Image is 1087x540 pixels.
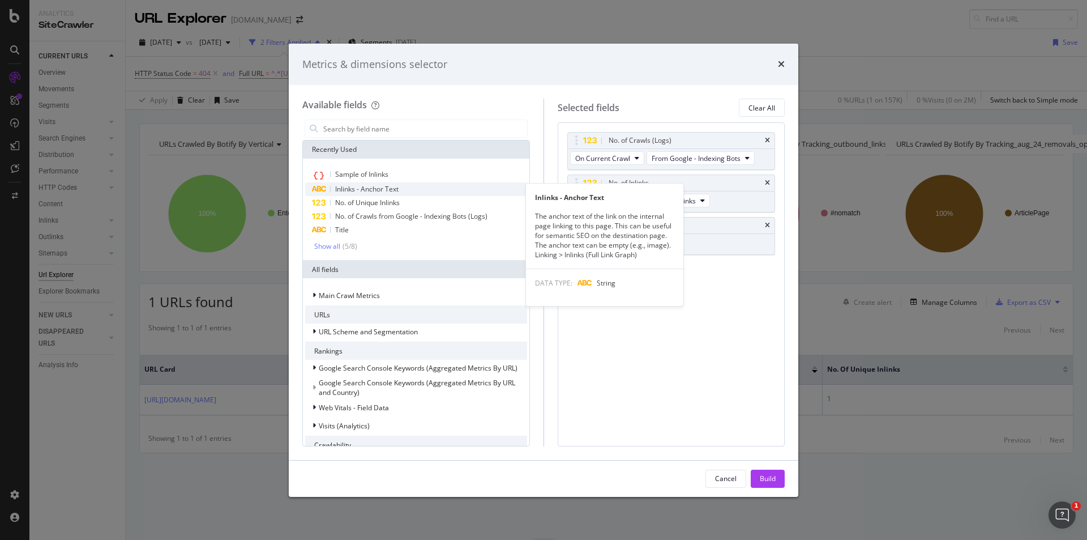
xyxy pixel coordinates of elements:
[303,260,529,278] div: All fields
[335,184,399,194] span: Inlinks - Anchor Text
[705,470,746,488] button: Cancel
[526,193,683,202] div: Inlinks - Anchor Text
[314,243,340,250] div: Show all
[751,470,785,488] button: Build
[558,101,619,114] div: Selected fields
[535,278,572,288] span: DATA TYPE:
[526,211,683,260] div: The anchor text of the link on the internal page linking to this page. This can be useful for sem...
[305,436,527,454] div: Crawlability
[567,132,776,170] div: No. of Crawls (Logs)timesOn Current CrawlFrom Google - Indexing Bots
[305,342,527,360] div: Rankings
[760,474,776,483] div: Build
[319,327,418,337] span: URL Scheme and Segmentation
[303,141,529,159] div: Recently Used
[1049,501,1076,529] iframe: Intercom live chat
[302,57,447,72] div: Metrics & dimensions selector
[765,180,770,186] div: times
[340,241,357,251] div: ( 5 / 8 )
[319,403,389,413] span: Web Vitals - Field Data
[1072,501,1081,511] span: 1
[765,222,770,229] div: times
[765,137,770,144] div: times
[319,378,515,397] span: Google Search Console Keywords (Aggregated Metrics By URL and Country)
[778,57,785,72] div: times
[319,421,370,431] span: Visits (Analytics)
[570,151,644,165] button: On Current Crawl
[652,154,741,163] span: From Google - Indexing Bots
[302,99,367,111] div: Available fields
[575,154,630,163] span: On Current Crawl
[647,151,755,165] button: From Google - Indexing Bots
[305,305,527,324] div: URLs
[319,363,517,373] span: Google Search Console Keywords (Aggregated Metrics By URL)
[305,378,527,397] div: This group is disabled
[748,103,775,113] div: Clear All
[609,135,671,146] div: No. of Crawls (Logs)
[335,169,388,179] span: Sample of Inlinks
[319,291,380,300] span: Main Crawl Metrics
[322,120,527,137] input: Search by field name
[335,198,400,207] span: No. of Unique Inlinks
[335,225,349,235] span: Title
[609,177,649,189] div: No. of Inlinks
[335,211,487,221] span: No. of Crawls from Google - Indexing Bots (Logs)
[739,99,785,117] button: Clear All
[289,44,798,497] div: modal
[597,278,615,288] span: String
[715,474,737,483] div: Cancel
[567,175,776,212] div: No. of InlinkstimesOn Current CrawlUnique Inlinks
